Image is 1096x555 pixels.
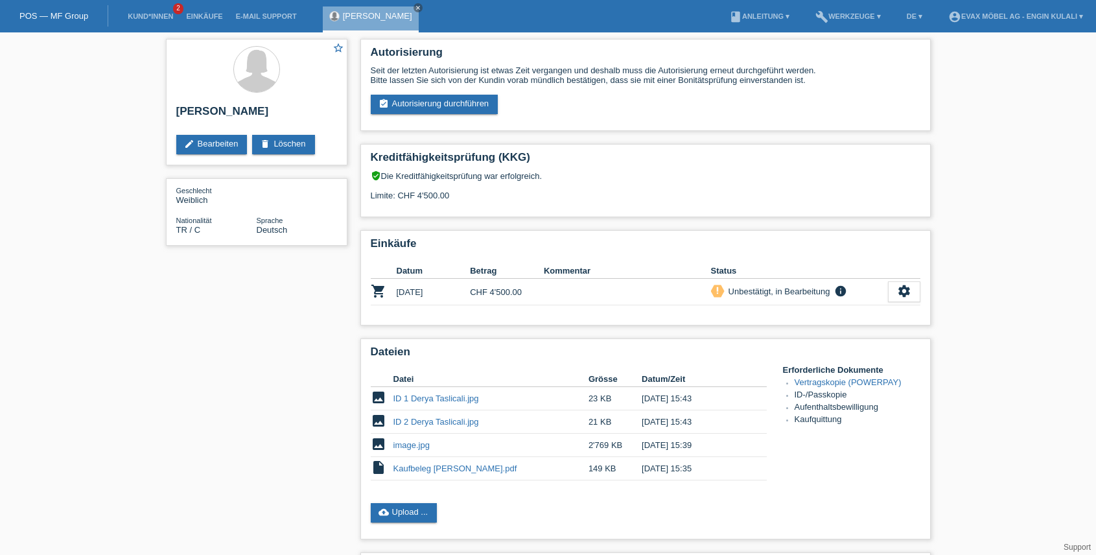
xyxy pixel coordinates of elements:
[642,410,748,434] td: [DATE] 15:43
[948,10,961,23] i: account_circle
[544,263,711,279] th: Kommentar
[332,42,344,56] a: star_border
[589,434,642,457] td: 2'769 KB
[252,135,314,154] a: deleteLöschen
[642,457,748,480] td: [DATE] 15:35
[897,284,911,298] i: settings
[470,279,544,305] td: CHF 4'500.00
[180,12,229,20] a: Einkäufe
[783,365,920,375] h4: Erforderliche Dokumente
[397,279,471,305] td: [DATE]
[176,225,201,235] span: Türkei / C / 06.02.1981
[371,460,386,475] i: insert_drive_file
[260,139,270,149] i: delete
[371,95,498,114] a: assignment_turned_inAutorisierung durchführen
[371,283,386,299] i: POSP00026498
[371,346,920,365] h2: Dateien
[371,46,920,65] h2: Autorisierung
[833,285,848,298] i: info
[176,217,212,224] span: Nationalität
[711,263,888,279] th: Status
[176,187,212,195] span: Geschlecht
[900,12,929,20] a: DE ▾
[19,11,88,21] a: POS — MF Group
[589,372,642,387] th: Grösse
[371,503,437,523] a: cloud_uploadUpload ...
[371,390,386,405] i: image
[795,390,920,402] li: ID-/Passkopie
[371,65,920,85] div: Seit der letzten Autorisierung ist etwas Zeit vergangen und deshalb muss die Autorisierung erneut...
[176,135,248,154] a: editBearbeiten
[470,263,544,279] th: Betrag
[176,185,257,205] div: Weiblich
[795,377,902,387] a: Vertragskopie (POWERPAY)
[393,440,430,450] a: image.jpg
[729,10,742,23] i: book
[713,286,722,295] i: priority_high
[1064,543,1091,552] a: Support
[176,105,337,124] h2: [PERSON_NAME]
[332,42,344,54] i: star_border
[415,5,421,11] i: close
[414,3,423,12] a: close
[393,394,479,403] a: ID 1 Derya Taslicali.jpg
[173,3,183,14] span: 2
[642,387,748,410] td: [DATE] 15:43
[371,151,920,171] h2: Kreditfähigkeitsprüfung (KKG)
[184,139,194,149] i: edit
[257,217,283,224] span: Sprache
[371,237,920,257] h2: Einkäufe
[589,387,642,410] td: 23 KB
[121,12,180,20] a: Kund*innen
[725,285,830,298] div: Unbestätigt, in Bearbeitung
[795,414,920,427] li: Kaufquittung
[642,434,748,457] td: [DATE] 15:39
[257,225,288,235] span: Deutsch
[393,372,589,387] th: Datei
[589,457,642,480] td: 149 KB
[642,372,748,387] th: Datum/Zeit
[809,12,887,20] a: buildWerkzeuge ▾
[393,417,479,427] a: ID 2 Derya Taslicali.jpg
[229,12,303,20] a: E-Mail Support
[379,507,389,517] i: cloud_upload
[343,11,412,21] a: [PERSON_NAME]
[942,12,1090,20] a: account_circleEVAX Möbel AG - Engin Kulali ▾
[795,402,920,414] li: Aufenthaltsbewilligung
[379,99,389,109] i: assignment_turned_in
[589,410,642,434] td: 21 KB
[371,171,920,210] div: Die Kreditfähigkeitsprüfung war erfolgreich. Limite: CHF 4'500.00
[371,171,381,181] i: verified_user
[815,10,828,23] i: build
[371,436,386,452] i: image
[397,263,471,279] th: Datum
[393,464,517,473] a: Kaufbeleg [PERSON_NAME].pdf
[371,413,386,429] i: image
[723,12,796,20] a: bookAnleitung ▾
